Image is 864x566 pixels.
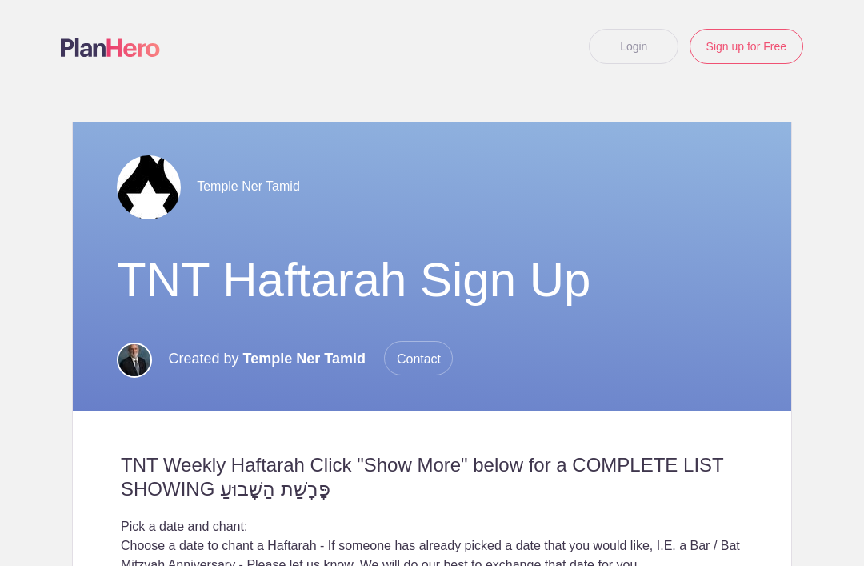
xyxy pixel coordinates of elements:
[384,341,453,375] span: Contact
[117,155,747,219] div: Temple Ner Tamid
[243,351,366,367] span: Temple Ner Tamid
[589,29,678,64] a: Login
[117,251,747,309] h1: TNT Haftarah Sign Up
[121,453,743,501] h2: TNT Weekly Haftarah Click "Show More" below for a COMPLETE LIST SHOWING פָּרָשַׁת הַשָּׁבוּעַ‬
[168,341,453,376] p: Created by
[117,343,152,378] img: My new pro shot
[117,155,181,219] img: Tnt logo
[690,29,803,64] a: Sign up for Free
[61,38,160,57] img: Logo main planhero
[121,517,743,536] div: Pick a date and chant:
